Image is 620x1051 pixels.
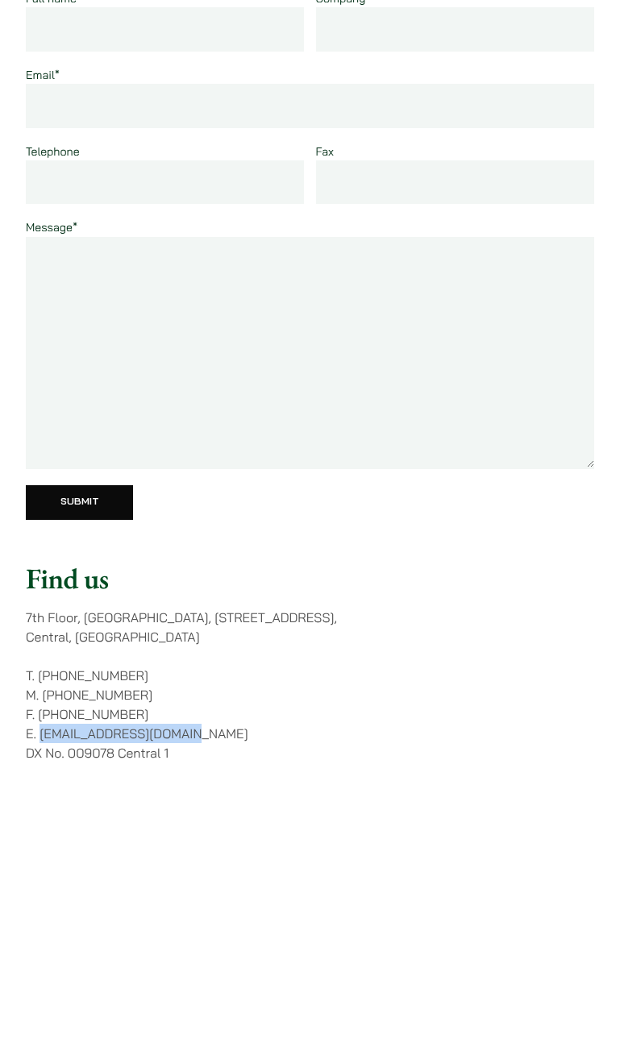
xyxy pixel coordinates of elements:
[26,666,594,762] p: T. [PHONE_NUMBER] M. [PHONE_NUMBER] F. [PHONE_NUMBER] E. [EMAIL_ADDRESS][DOMAIN_NAME] DX No. 0090...
[26,220,77,235] label: Message
[26,144,80,159] label: Telephone
[26,562,594,596] h2: Find us
[316,144,335,159] label: Fax
[26,608,594,646] p: 7th Floor, [GEOGRAPHIC_DATA], [STREET_ADDRESS], Central, [GEOGRAPHIC_DATA]
[26,68,60,82] label: Email
[26,485,133,520] input: Submit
